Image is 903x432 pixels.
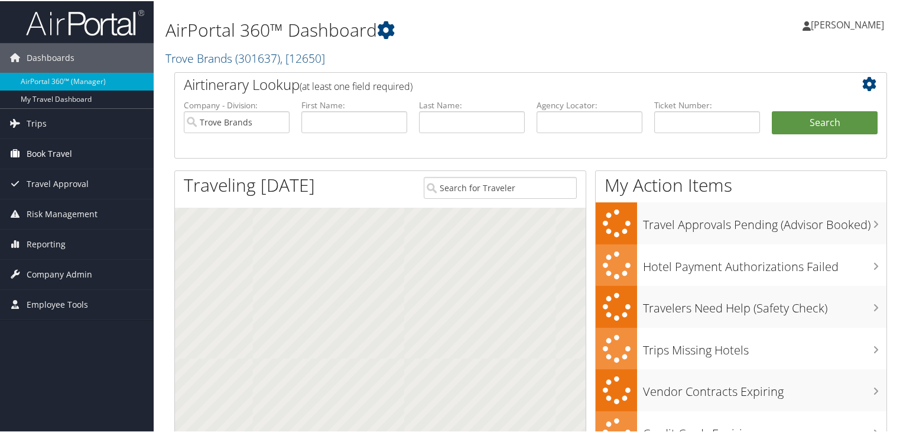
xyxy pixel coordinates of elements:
[596,243,886,285] a: Hotel Payment Authorizations Failed
[596,368,886,410] a: Vendor Contracts Expiring
[643,376,886,399] h3: Vendor Contracts Expiring
[27,42,74,72] span: Dashboards
[424,176,577,198] input: Search for Traveler
[772,110,878,134] button: Search
[301,98,407,110] label: First Name:
[596,327,886,369] a: Trips Missing Hotels
[654,98,760,110] label: Ticket Number:
[419,98,525,110] label: Last Name:
[27,198,98,228] span: Risk Management
[596,285,886,327] a: Travelers Need Help (Safety Check)
[643,293,886,315] h3: Travelers Need Help (Safety Check)
[184,73,818,94] h2: Airtinerary Lookup
[803,6,896,41] a: [PERSON_NAME]
[165,49,325,65] a: Trove Brands
[27,289,88,318] span: Employee Tools
[27,168,89,198] span: Travel Approval
[280,49,325,65] span: , [ 12650 ]
[596,201,886,243] a: Travel Approvals Pending (Advisor Booked)
[596,172,886,196] h1: My Action Items
[235,49,280,65] span: ( 301637 )
[27,228,66,258] span: Reporting
[27,138,72,167] span: Book Travel
[184,98,290,110] label: Company - Division:
[184,172,315,196] h1: Traveling [DATE]
[643,209,886,232] h3: Travel Approvals Pending (Advisor Booked)
[27,108,47,137] span: Trips
[27,259,92,288] span: Company Admin
[300,79,412,92] span: (at least one field required)
[165,17,652,41] h1: AirPortal 360™ Dashboard
[26,8,144,36] img: airportal-logo.png
[537,98,642,110] label: Agency Locator:
[811,17,884,30] span: [PERSON_NAME]
[643,335,886,357] h3: Trips Missing Hotels
[643,252,886,274] h3: Hotel Payment Authorizations Failed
